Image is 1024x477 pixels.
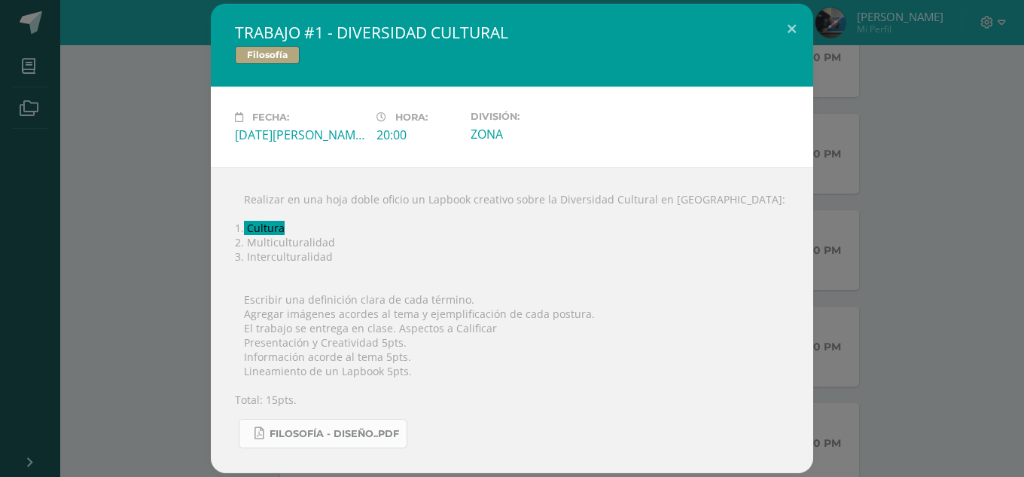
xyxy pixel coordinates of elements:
[270,428,399,440] span: FILOSOFÍA - DISEÑO..pdf
[376,127,459,143] div: 20:00
[235,46,300,64] span: Filosofía
[252,112,289,123] span: Fecha:
[471,111,600,122] label: División:
[235,127,364,143] div: [DATE][PERSON_NAME]
[235,22,789,43] h2: TRABAJO #1 - DIVERSIDAD CULTURAL
[239,419,407,448] a: FILOSOFÍA - DISEÑO..pdf
[211,167,813,473] div:  Realizar en una hoja doble oficio un Lapbook creativo sobre la Diversidad Cultural en [GEOGRAPH...
[471,126,600,142] div: ZONA
[395,112,428,123] span: Hora:
[770,4,813,55] button: Close (Esc)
